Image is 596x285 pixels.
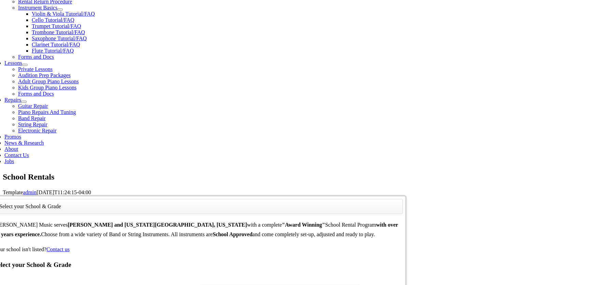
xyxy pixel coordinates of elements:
a: Forms and Docs [18,54,54,60]
a: Guitar Repair [18,103,48,109]
strong: [PERSON_NAME] and [US_STATE][GEOGRAPHIC_DATA], [US_STATE] [68,222,247,228]
button: Open submenu of Instrument Basics [57,9,63,11]
strong: School Approved [213,231,253,237]
button: Open submenu of Repairs [21,101,27,103]
a: Private Lessons [18,66,53,72]
a: admin [23,189,37,195]
a: Clarinet Tutorial/FAQ [32,42,80,47]
a: Trumpet Tutorial/FAQ [32,23,81,29]
a: Piano Repairs And Tuning [18,109,76,115]
a: About [4,146,18,152]
a: Instrument Basics [18,5,57,11]
a: Cello Tutorial/FAQ [32,17,74,23]
a: Saxophone Tutorial/FAQ [32,35,87,41]
a: Flute Tutorial/FAQ [32,48,74,54]
a: Violin & Viola Tutorial/FAQ [32,11,95,17]
a: String Repair [18,122,47,127]
a: Trombone Tutorial/FAQ [32,29,85,35]
button: Open submenu of Lessons [22,64,28,66]
strong: "Award Winning" [282,222,325,228]
a: Repairs [4,97,21,103]
a: Contact Us [4,152,29,158]
span: Template [3,189,23,195]
a: Band Repair [18,115,45,121]
a: Lessons [4,60,22,66]
a: Kids Group Piano Lessons [18,85,76,90]
a: Contact us [46,246,70,252]
span: [DATE]T11:24:15-04:00 [37,189,91,195]
a: Promos [4,134,21,140]
a: Jobs [4,158,14,164]
a: Adult Group Piano Lessons [18,79,79,84]
a: News & Research [4,140,44,146]
a: Audition Prep Packages [18,72,71,78]
a: Electronic Repair [18,128,56,133]
a: Forms and Docs [18,91,54,97]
